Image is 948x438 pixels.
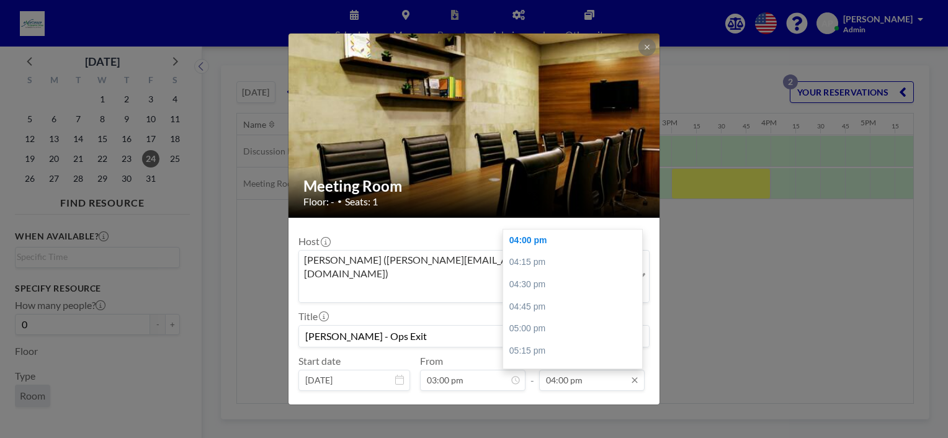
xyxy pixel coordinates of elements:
div: 04:45 pm [503,296,648,318]
label: Start date [298,355,341,367]
div: 05:00 pm [503,318,648,340]
label: Title [298,310,328,323]
h2: Meeting Room [303,177,646,195]
img: 537.jpg [288,1,661,249]
input: (No title) [299,326,649,347]
div: 04:30 pm [503,274,648,296]
div: 05:15 pm [503,340,648,362]
span: • [338,197,342,206]
span: Floor: - [303,195,334,208]
label: From [420,355,443,367]
label: Host [298,235,329,248]
span: Seats: 1 [345,195,378,208]
div: 04:00 pm [503,230,648,252]
span: - [530,359,534,387]
div: 04:15 pm [503,251,648,274]
label: Repeat [313,402,343,414]
input: Search for option [300,284,628,300]
div: Search for option [299,251,649,302]
div: 05:30 pm [503,362,648,384]
span: [PERSON_NAME] ([PERSON_NAME][EMAIL_ADDRESS][DOMAIN_NAME]) [302,253,627,281]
